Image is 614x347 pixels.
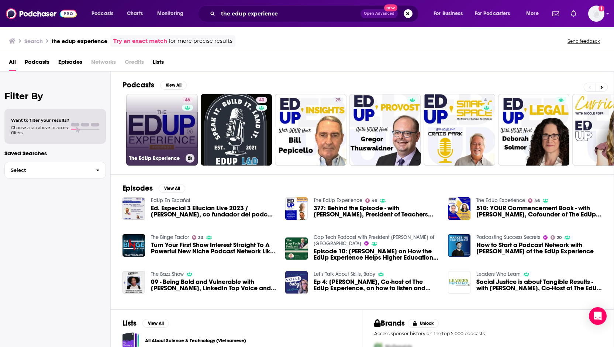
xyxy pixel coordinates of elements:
[549,7,562,20] a: Show notifications dropdown
[123,80,154,90] h2: Podcasts
[408,319,439,328] button: Unlock
[374,331,602,336] p: Access sponsor history on the top 5,000 podcasts.
[151,205,276,218] span: Ed. Especial 3 Ellucian Live 2023 / [PERSON_NAME], co fundador del⁠ podcast The EdUp Experience: ...
[123,80,187,90] a: PodcastsView All
[4,162,106,178] button: Select
[361,9,398,18] button: Open AdvancedNew
[528,198,540,203] a: 46
[526,8,539,19] span: More
[198,236,203,239] span: 33
[153,56,164,71] a: Lists
[534,199,540,202] span: 46
[123,271,145,294] a: 09 - Being Bold and Vulnerable with Elizabeth Leiba, LinkedIn Top Voice and Co-Host of EdUp Exper...
[448,197,470,220] a: 510: YOUR Commencement Book - with Dr. Joe Sallustio, Cofounder of The EdUp Experience & SVP of L...
[160,81,187,90] button: View All
[314,279,439,291] span: Ep 4: [PERSON_NAME], Co-host of The EdUp Experience, on how to listen and help those who are most...
[285,197,308,220] img: 377: Behind the Episode - with Thomas Bailey, President of Teachers College, Columbia University ...
[123,319,169,328] a: ListsView All
[364,12,394,15] span: Open Advanced
[6,7,77,21] img: Podchaser - Follow, Share and Rate Podcasts
[125,56,144,71] span: Credits
[185,97,190,104] span: 46
[314,248,439,261] a: Episode 10: Dr. Joe Sallustio on How the EdUp Experience Helps Higher Education with Podcast and ...
[91,56,116,71] span: Networks
[159,184,185,193] button: View All
[151,234,189,240] a: The Binge Factor
[588,6,604,22] button: Show profile menu
[182,97,193,103] a: 46
[123,197,145,220] img: Ed. Especial 3 Ellucian Live 2023 / Elvin Freytes, co fundador del⁠ podcast The EdUp Experience: ...
[557,236,562,239] span: 20
[476,205,602,218] span: 510: YOUR Commencement Book - with [PERSON_NAME], Cofounder of The EdUp Experience & SVP of Linde...
[476,234,540,240] a: Podcasting Success Secrets
[25,56,49,71] a: Podcasts
[123,319,137,328] h2: Lists
[476,279,602,291] a: Social Justice is about Tangible Results - with Elizabeth Leiba, Co-Host of The EdUp Experience P...
[152,8,193,20] button: open menu
[58,56,82,71] a: Episodes
[372,199,377,202] span: 46
[314,205,439,218] a: 377: Behind the Episode - with Thomas Bailey, President of Teachers College, Columbia University ...
[11,118,69,123] span: Want to filter your results?
[4,150,106,157] p: Saved Searches
[476,197,525,204] a: The EdUp Experience
[448,271,470,294] img: Social Justice is about Tangible Results - with Elizabeth Leiba, Co-Host of The EdUp Experience P...
[123,184,153,193] h2: Episodes
[151,205,276,218] a: Ed. Especial 3 Ellucian Live 2023 / Elvin Freytes, co fundador del⁠ podcast The EdUp Experience: ...
[151,271,184,277] a: The Bazz Show
[565,38,602,44] button: Send feedback
[428,8,472,20] button: open menu
[4,91,106,101] h2: Filter By
[434,8,463,19] span: For Business
[476,242,602,254] a: How to Start a Podcast Network with Dr. Joe Sallustio of the EdUp Experience
[151,279,276,291] span: 09 - Being Bold and Vulnerable with [PERSON_NAME], LinkedIn Top Voice and Co-Host of EdUp Experience
[384,4,397,11] span: New
[151,242,276,254] span: Turn Your First Show Interest Straight To A Powerful New Niche Podcast Network Like [PERSON_NAME]...
[259,97,264,104] span: 43
[52,38,107,45] h3: the edup experience
[568,7,579,20] a: Show notifications dropdown
[113,37,167,45] a: Try an exact match
[24,38,43,45] h3: Search
[314,205,439,218] span: 377: Behind the Episode - with [PERSON_NAME], President of Teachers College, Columbia University ...
[5,168,90,173] span: Select
[151,242,276,254] a: Turn Your First Show Interest Straight To A Powerful New Niche Podcast Network Like Dr. Joe Sallu...
[275,94,346,166] a: 25
[484,97,487,104] span: 4
[314,234,434,247] a: Cap Tech Podcast with President Sims of Capitol Technology University
[285,237,308,260] img: Episode 10: Dr. Joe Sallustio on How the EdUp Experience Helps Higher Education with Podcast and ...
[11,125,69,135] span: Choose a tab above to access filters.
[127,8,143,19] span: Charts
[285,271,308,294] img: Ep 4: Elizabeth Leiba, Co-host of The EdUp Experience, on how to listen and help those who are mo...
[476,242,602,254] span: How to Start a Podcast Network with [PERSON_NAME] of the EdUp Experience
[123,234,145,257] img: Turn Your First Show Interest Straight To A Powerful New Niche Podcast Network Like Dr. Joe Sallu...
[86,8,123,20] button: open menu
[314,248,439,261] span: Episode 10: [PERSON_NAME] on How the EdUp Experience Helps Higher Education with Podcast and Link...
[476,205,602,218] a: 510: YOUR Commencement Book - with Dr. Joe Sallustio, Cofounder of The EdUp Experience & SVP of L...
[256,97,267,103] a: 43
[599,6,604,11] svg: Add a profile image
[126,94,198,166] a: 46The EdUp Experience
[448,234,470,257] a: How to Start a Podcast Network with Dr. Joe Sallustio of the EdUp Experience
[9,56,16,71] span: All
[374,319,405,328] h2: Brands
[481,97,490,103] a: 4
[335,97,341,104] span: 25
[142,319,169,328] button: View All
[314,279,439,291] a: Ep 4: Elizabeth Leiba, Co-host of The EdUp Experience, on how to listen and help those who are mo...
[129,155,183,162] h3: The EdUp Experience
[588,6,604,22] img: User Profile
[92,8,113,19] span: Podcasts
[314,197,362,204] a: The EdUp Experience
[218,8,361,20] input: Search podcasts, credits, & more...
